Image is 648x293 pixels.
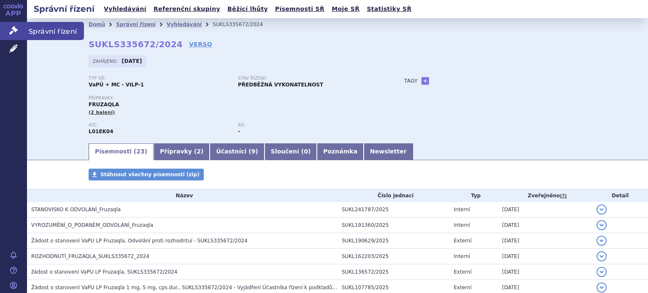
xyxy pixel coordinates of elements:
[225,3,270,15] a: Běžící lhůty
[337,264,450,280] td: SUKL136572/2025
[454,222,470,228] span: Interní
[498,249,592,264] td: [DATE]
[337,218,450,233] td: SUKL191360/2025
[89,123,229,128] p: ATC:
[89,110,115,115] span: (2 balení)
[597,282,607,293] button: detail
[238,129,240,134] strong: -
[31,207,121,212] span: STANOVISKO K ODVOLÁNÍ_Fruzaqla
[337,189,450,202] th: Číslo jednací
[89,129,113,134] strong: FRUCHINTINIB
[31,285,394,290] span: Žádost o stanovení VaPU LP Fruzaqla 1 mg, 5 mg, cps.dur., SUKLS335672/2024 - Vyjádření Účastníka ...
[89,39,183,49] strong: SUKLS335672/2024
[27,3,101,15] h2: Správní řízení
[101,3,149,15] a: Vyhledávání
[450,189,498,202] th: Typ
[251,148,256,155] span: 9
[197,148,201,155] span: 2
[154,143,210,160] a: Přípravky (2)
[597,236,607,246] button: detail
[597,251,607,261] button: detail
[93,58,119,65] span: Zahájeno:
[364,143,413,160] a: Newsletter
[337,202,450,218] td: SUKL241787/2025
[213,18,274,31] li: SUKLS335672/2024
[592,189,648,202] th: Detail
[27,189,337,202] th: Název
[238,82,323,88] strong: PŘEDBĚŽNÁ VYKONATELNOST
[560,193,567,199] abbr: (?)
[151,3,223,15] a: Referenční skupiny
[498,218,592,233] td: [DATE]
[31,269,177,275] span: žádost o stanovení VaPU LP Fruzaqla, SUKLS335672/2024
[337,249,450,264] td: SUKL162203/2025
[454,207,470,212] span: Interní
[304,148,308,155] span: 0
[421,77,429,85] a: +
[238,123,379,128] p: RS:
[454,238,472,244] span: Externí
[167,22,202,27] a: Vyhledávání
[498,233,592,249] td: [DATE]
[31,238,248,244] span: Žádost o stanovení VaPU LP Fruzaqla, Odvolání proti rozhodntuí - SUKLS335672/2024
[454,253,470,259] span: Interní
[454,285,472,290] span: Externí
[100,172,200,177] span: Stáhnout všechny písemnosti (zip)
[273,3,327,15] a: Písemnosti SŘ
[31,222,153,228] span: VYROZUMĚNÍ_O_PODANÉM_ODVOLÁNÍ_Fruzaqla
[116,22,156,27] a: Správní řízení
[265,143,317,160] a: Sloučení (0)
[404,76,418,86] h3: Tagy
[317,143,364,160] a: Poznámka
[89,76,229,81] p: Typ SŘ:
[329,3,362,15] a: Moje SŘ
[498,202,592,218] td: [DATE]
[364,3,414,15] a: Statistiky SŘ
[89,169,204,180] a: Stáhnout všechny písemnosti (zip)
[89,143,154,160] a: Písemnosti (23)
[89,96,387,101] p: Přípravky:
[597,204,607,215] button: detail
[89,102,119,108] span: FRUZAQLA
[31,253,149,259] span: ROZHODNUTÍ_FRUZAQLA_SUKLS335672_2024
[597,267,607,277] button: detail
[454,269,472,275] span: Externí
[238,76,379,81] p: Stav řízení:
[89,22,105,27] a: Domů
[136,148,144,155] span: 23
[89,82,144,88] strong: VaPÚ + MC - VILP-1
[498,189,592,202] th: Zveřejněno
[189,40,212,48] a: VERSO
[27,22,84,40] span: Správní řízení
[498,264,592,280] td: [DATE]
[210,143,264,160] a: Účastníci (9)
[597,220,607,230] button: detail
[122,58,142,64] strong: [DATE]
[337,233,450,249] td: SUKL190629/2025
